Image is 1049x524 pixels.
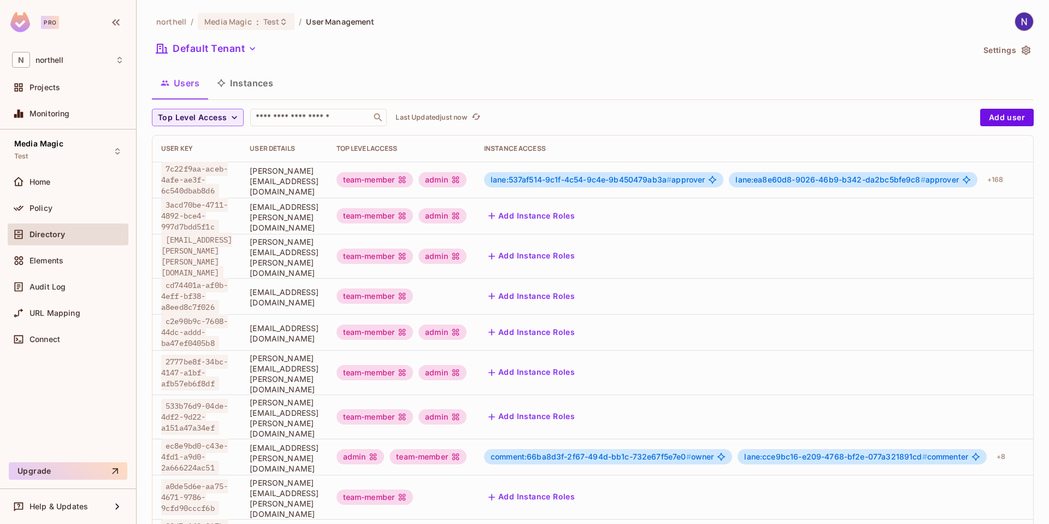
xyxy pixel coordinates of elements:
div: team-member [337,172,414,187]
button: Add Instance Roles [484,323,579,341]
span: # [667,175,671,184]
div: admin [419,325,467,340]
button: Add Instance Roles [484,408,579,426]
span: commenter [744,452,968,461]
span: [PERSON_NAME][EMAIL_ADDRESS][DOMAIN_NAME] [250,166,319,197]
button: Add Instance Roles [484,364,579,381]
div: admin [419,365,467,380]
div: + 168 [983,171,1008,189]
div: admin [419,409,467,425]
span: URL Mapping [30,309,80,317]
span: Top Level Access [158,111,227,125]
span: approver [491,175,705,184]
span: N [12,52,30,68]
span: a0de5d6e-aa75-4671-9786-9cfd90cccf6b [161,479,228,515]
button: Add Instance Roles [484,488,579,506]
button: Add Instance Roles [484,248,579,265]
span: c2e90b9c-7608-44dc-addd-ba47ef0405b8 [161,314,228,350]
span: lane:537af514-9c1f-4c54-9c4e-9b450479ab3a [491,175,671,184]
span: refresh [472,112,481,123]
span: [EMAIL_ADDRESS][DOMAIN_NAME] [250,323,319,344]
button: Add Instance Roles [484,207,579,225]
li: / [299,16,302,27]
span: 2777be8f-34bc-4147-a1bf-afb57eb6f8df [161,355,228,391]
img: Nigel Charlton [1015,13,1033,31]
li: / [191,16,193,27]
span: Click to refresh data [467,111,482,124]
button: Settings [979,42,1034,59]
span: Help & Updates [30,502,88,511]
span: # [686,452,691,461]
div: admin [419,249,467,264]
span: Audit Log [30,282,66,291]
div: team-member [337,365,414,380]
span: Workspace: northell [36,56,63,64]
span: : [256,17,260,26]
span: [PERSON_NAME][EMAIL_ADDRESS][PERSON_NAME][DOMAIN_NAME] [250,353,319,395]
button: Instances [208,69,282,97]
span: # [921,175,926,184]
span: [PERSON_NAME][EMAIL_ADDRESS][PERSON_NAME][DOMAIN_NAME] [250,397,319,439]
span: ec8e9bd0-c43e-4fd1-a9d0-2a666224ac51 [161,439,228,475]
button: Upgrade [9,462,127,480]
span: [EMAIL_ADDRESS][PERSON_NAME][DOMAIN_NAME] [250,443,319,474]
span: Elements [30,256,63,265]
span: 533b76d9-04de-4df2-9d22-a151a47a34ef [161,399,228,435]
div: team-member [390,449,467,464]
span: owner [491,452,714,461]
span: Test [263,16,280,27]
div: Instance Access [484,144,1010,153]
div: admin [419,172,467,187]
div: User Details [250,144,319,153]
span: Projects [30,83,60,92]
div: admin [419,208,467,223]
span: [EMAIL_ADDRESS][PERSON_NAME][DOMAIN_NAME] [250,202,319,233]
button: Top Level Access [152,109,244,126]
div: Top Level Access [337,144,467,153]
span: User Management [306,16,374,27]
span: Media Magic [14,139,63,148]
span: Test [14,152,28,161]
span: Media Magic [204,16,251,27]
button: refresh [469,111,482,124]
div: team-member [337,409,414,425]
div: team-member [337,289,414,304]
span: cd74401a-af0b-4eff-bf38-a8eed8c7f026 [161,278,228,314]
span: comment:66ba8d3f-2f67-494d-bb1c-732e67f5e7e0 [491,452,691,461]
div: Pro [41,16,59,29]
span: the active workspace [156,16,186,27]
div: User Key [161,144,232,153]
div: team-member [337,249,414,264]
span: 3acd70be-4711-4892-bce4-997d7bdd5f1c [161,198,228,234]
span: lane:cce9bc16-e209-4768-bf2e-077a321891cd [744,452,927,461]
span: # [922,452,927,461]
span: approver [735,175,959,184]
span: Home [30,178,51,186]
span: [EMAIL_ADDRESS][DOMAIN_NAME] [250,287,319,308]
span: [PERSON_NAME][EMAIL_ADDRESS][PERSON_NAME][DOMAIN_NAME] [250,478,319,519]
span: 7c22f9aa-aceb-4afe-ae3f-6c540dbab8d6 [161,162,228,198]
div: team-member [337,208,414,223]
span: Monitoring [30,109,70,118]
div: admin [337,449,385,464]
button: Add Instance Roles [484,287,579,305]
div: team-member [337,490,414,505]
span: Directory [30,230,65,239]
span: [EMAIL_ADDRESS][PERSON_NAME][PERSON_NAME][DOMAIN_NAME] [161,233,232,280]
div: team-member [337,325,414,340]
p: Last Updated just now [396,113,467,122]
button: Users [152,69,208,97]
span: Policy [30,204,52,213]
button: Add user [980,109,1034,126]
span: Connect [30,335,60,344]
button: Default Tenant [152,40,261,57]
span: lane:ea8e60d8-9026-46b9-b342-da2bc5bfe9c8 [735,175,925,184]
span: [PERSON_NAME][EMAIL_ADDRESS][PERSON_NAME][DOMAIN_NAME] [250,237,319,278]
div: + 8 [992,448,1010,466]
img: SReyMgAAAABJRU5ErkJggg== [10,12,30,32]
